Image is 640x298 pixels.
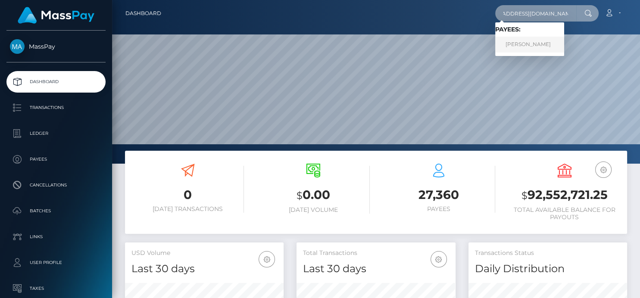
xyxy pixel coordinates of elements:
h3: 0.00 [257,186,369,204]
a: Dashboard [125,4,161,22]
p: Taxes [10,282,102,295]
h5: USD Volume [131,249,277,258]
a: Batches [6,200,106,222]
a: Links [6,226,106,248]
p: User Profile [10,256,102,269]
p: Transactions [10,101,102,114]
p: Links [10,230,102,243]
p: Payees [10,153,102,166]
h4: Daily Distribution [475,261,621,276]
h6: Payees [383,205,495,213]
small: $ [521,189,527,202]
h4: Last 30 days [303,261,449,276]
span: MassPay [6,43,106,50]
h3: 27,360 [383,186,495,203]
a: [PERSON_NAME] [495,37,564,53]
img: MassPay Logo [18,7,94,24]
a: Ledger [6,123,106,144]
input: Search... [495,5,576,22]
h5: Transactions Status [475,249,621,258]
a: Payees [6,149,106,170]
a: Dashboard [6,71,106,93]
h3: 92,552,721.25 [508,186,621,204]
h5: Total Transactions [303,249,449,258]
a: Cancellations [6,174,106,196]
h6: [DATE] Volume [257,206,369,214]
h6: [DATE] Transactions [131,205,244,213]
h6: Payees: [495,26,564,33]
p: Cancellations [10,179,102,192]
a: User Profile [6,252,106,273]
h3: 0 [131,186,244,203]
p: Dashboard [10,75,102,88]
a: Transactions [6,97,106,118]
p: Batches [10,205,102,217]
img: MassPay [10,39,25,54]
small: $ [297,189,303,202]
h6: Total Available Balance for Payouts [508,206,621,221]
p: Ledger [10,127,102,140]
h4: Last 30 days [131,261,277,276]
